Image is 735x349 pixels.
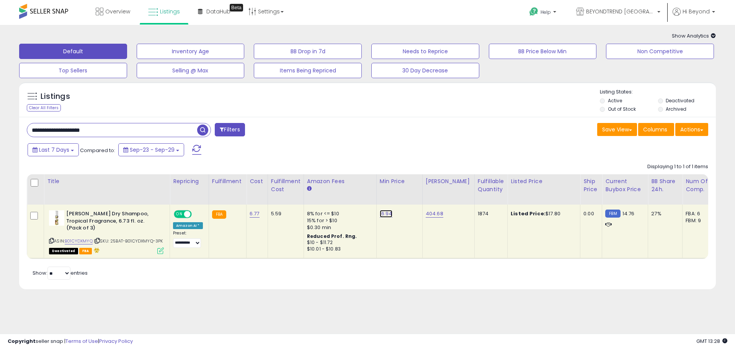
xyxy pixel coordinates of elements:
[250,210,260,218] a: 6.77
[212,210,226,219] small: FBA
[65,238,93,244] a: B01CYDXMYQ
[651,210,676,217] div: 27%
[307,246,371,252] div: $10.01 - $10.83
[686,217,711,224] div: FBM: 9
[49,248,78,254] span: All listings that are unavailable for purchase on Amazon for any reason other than out-of-stock
[8,338,133,345] div: seller snap | |
[529,7,539,16] i: Get Help
[672,32,716,39] span: Show Analytics
[173,231,203,248] div: Preset:
[647,163,708,170] div: Displaying 1 to 1 of 1 items
[675,123,708,136] button: Actions
[19,63,127,78] button: Top Sellers
[191,211,203,218] span: OFF
[47,177,167,185] div: Title
[643,126,667,133] span: Columns
[206,8,230,15] span: DataHub
[94,238,163,244] span: | SKU: 25BAT-B01CYDXMYQ-3PK
[651,177,679,193] div: BB Share 24h.
[666,97,694,104] label: Deactivated
[27,104,61,111] div: Clear All Filters
[49,210,64,226] img: 41kfv5SWf-L._SL40_.jpg
[307,217,371,224] div: 15% for > $10
[66,210,159,234] b: [PERSON_NAME] Dry Shampoo, Tropical Fragrance, 6.73 fl. oz. (Pack of 3)
[41,91,70,102] h5: Listings
[608,97,622,104] label: Active
[523,1,564,25] a: Help
[160,8,180,15] span: Listings
[49,210,164,253] div: ASIN:
[33,269,88,277] span: Show: entries
[478,177,504,193] div: Fulfillable Quantity
[230,4,243,11] div: Tooltip anchor
[19,44,127,59] button: Default
[28,143,79,156] button: Last 7 Days
[307,224,371,231] div: $0.30 min
[254,44,362,59] button: BB Drop in 7d
[307,177,373,185] div: Amazon Fees
[673,8,715,25] a: Hi Beyond
[686,210,711,217] div: FBA: 6
[696,338,727,345] span: 2025-10-7 13:28 GMT
[380,177,419,185] div: Min Price
[130,146,175,154] span: Sep-23 - Sep-29
[426,177,471,185] div: [PERSON_NAME]
[683,8,710,15] span: Hi Beyond
[137,63,245,78] button: Selling @ Max
[597,123,637,136] button: Save View
[541,9,551,15] span: Help
[511,210,574,217] div: $17.80
[608,106,636,112] label: Out of Stock
[39,146,69,154] span: Last 7 Days
[105,8,130,15] span: Overview
[173,177,206,185] div: Repricing
[307,210,371,217] div: 8% for <= $10
[307,239,371,246] div: $10 - $11.72
[638,123,674,136] button: Columns
[478,210,501,217] div: 1874
[511,177,577,185] div: Listed Price
[307,233,357,239] b: Reduced Prof. Rng.
[583,210,596,217] div: 0.00
[511,210,546,217] b: Listed Price:
[173,222,203,229] div: Amazon AI *
[371,63,479,78] button: 30 Day Decrease
[426,210,443,218] a: 404.68
[250,177,265,185] div: Cost
[80,147,115,154] span: Compared to:
[307,185,312,192] small: Amazon Fees.
[371,44,479,59] button: Needs to Reprice
[586,8,655,15] span: BEYONDTREND [GEOGRAPHIC_DATA]
[79,248,92,254] span: FBA
[606,44,714,59] button: Non Competitive
[212,177,243,185] div: Fulfillment
[99,338,133,345] a: Privacy Policy
[271,177,301,193] div: Fulfillment Cost
[380,210,392,218] a: 16.94
[175,211,184,218] span: ON
[137,44,245,59] button: Inventory Age
[8,338,36,345] strong: Copyright
[65,338,98,345] a: Terms of Use
[622,210,635,217] span: 14.76
[215,123,245,136] button: Filters
[605,210,620,218] small: FBM
[92,247,100,253] i: hazardous material
[686,177,714,193] div: Num of Comp.
[583,177,599,193] div: Ship Price
[254,63,362,78] button: Items Being Repriced
[600,88,715,96] p: Listing States:
[271,210,298,217] div: 5.59
[666,106,686,112] label: Archived
[605,177,645,193] div: Current Buybox Price
[489,44,597,59] button: BB Price Below Min
[118,143,184,156] button: Sep-23 - Sep-29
